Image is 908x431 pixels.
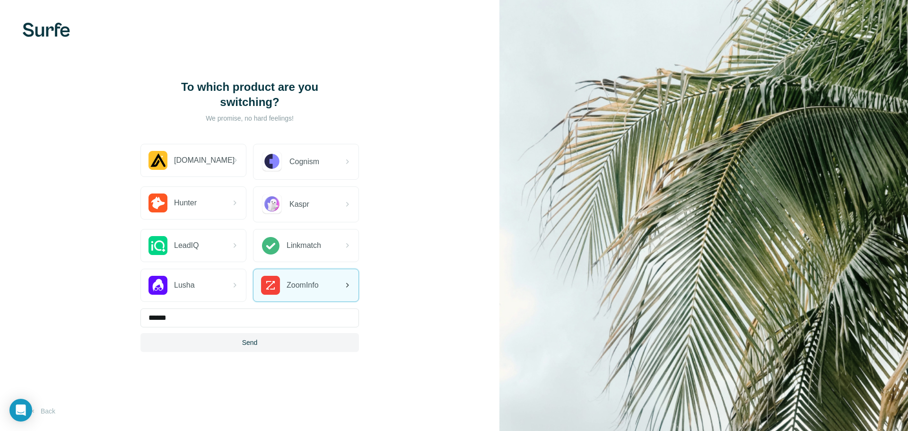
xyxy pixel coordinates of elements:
span: Send [242,338,258,347]
span: Hunter [174,197,197,209]
span: [DOMAIN_NAME] [174,155,235,166]
span: ZoomInfo [287,280,319,291]
p: We promise, no hard feelings! [155,114,344,123]
img: ZoomInfo Logo [261,276,280,295]
img: Linkmatch Logo [261,236,280,255]
img: Hunter.io Logo [148,194,167,212]
button: Back [23,403,62,420]
img: LeadIQ Logo [148,236,167,255]
span: Cognism [289,156,319,167]
img: Surfe's logo [23,23,70,37]
img: Apollo.io Logo [148,151,167,170]
span: Lusha [174,280,195,291]
span: LeadIQ [174,240,199,251]
img: Cognism Logo [261,151,283,173]
div: Open Intercom Messenger [9,399,32,422]
span: Kaspr [289,199,309,210]
img: Lusha Logo [148,276,167,295]
button: Send [140,333,359,352]
h1: To which product are you switching? [155,79,344,110]
span: Linkmatch [287,240,321,251]
img: Kaspr Logo [261,194,283,215]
